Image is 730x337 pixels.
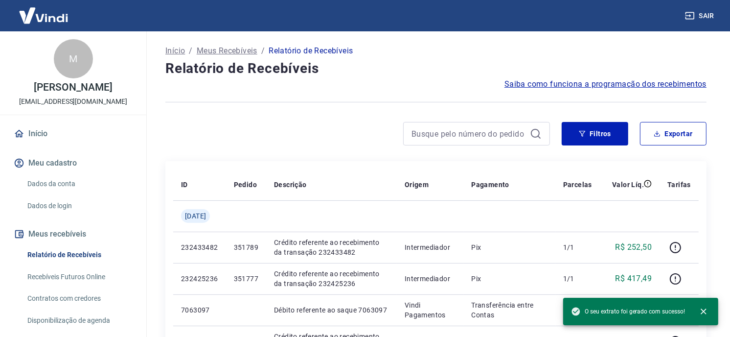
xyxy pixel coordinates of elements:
[234,180,257,190] p: Pedido
[261,45,265,57] p: /
[23,311,135,331] a: Disponibilização de agenda
[471,180,509,190] p: Pagamento
[274,269,389,289] p: Crédito referente ao recebimento da transação 232425236
[181,242,218,252] p: 232433482
[165,45,185,57] a: Início
[189,45,192,57] p: /
[683,7,718,25] button: Sair
[504,78,707,90] a: Saiba como funciona a programação dos recebimentos
[405,274,456,284] p: Intermediador
[12,123,135,144] a: Início
[471,274,547,284] p: Pix
[181,274,218,284] p: 232425236
[23,196,135,216] a: Dados de login
[471,300,547,320] p: Transferência entre Contas
[34,82,112,93] p: [PERSON_NAME]
[12,0,75,30] img: Vindi
[12,152,135,174] button: Meu cadastro
[640,122,707,145] button: Exportar
[23,174,135,194] a: Dados da conta
[405,300,456,320] p: Vindi Pagamentos
[471,242,547,252] p: Pix
[563,274,592,284] p: 1/1
[234,274,258,284] p: 351777
[23,245,135,265] a: Relatório de Recebíveis
[562,122,628,145] button: Filtros
[667,180,691,190] p: Tarifas
[185,211,206,221] span: [DATE]
[616,241,652,253] p: R$ 252,50
[54,39,93,78] div: M
[274,305,389,315] p: Débito referente ao saque 7063097
[165,59,707,78] h4: Relatório de Recebíveis
[23,289,135,309] a: Contratos com credores
[612,180,644,190] p: Valor Líq.
[181,180,188,190] p: ID
[181,305,218,315] p: 7063097
[234,242,258,252] p: 351789
[563,180,592,190] p: Parcelas
[19,96,127,107] p: [EMAIL_ADDRESS][DOMAIN_NAME]
[571,307,685,316] span: O seu extrato foi gerado com sucesso!
[197,45,257,57] a: Meus Recebíveis
[12,223,135,245] button: Meus recebíveis
[274,238,389,257] p: Crédito referente ao recebimento da transação 232433482
[23,267,135,287] a: Recebíveis Futuros Online
[269,45,353,57] p: Relatório de Recebíveis
[563,242,592,252] p: 1/1
[616,273,652,285] p: R$ 417,49
[411,126,526,141] input: Busque pelo número do pedido
[405,180,429,190] p: Origem
[405,242,456,252] p: Intermediador
[274,180,307,190] p: Descrição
